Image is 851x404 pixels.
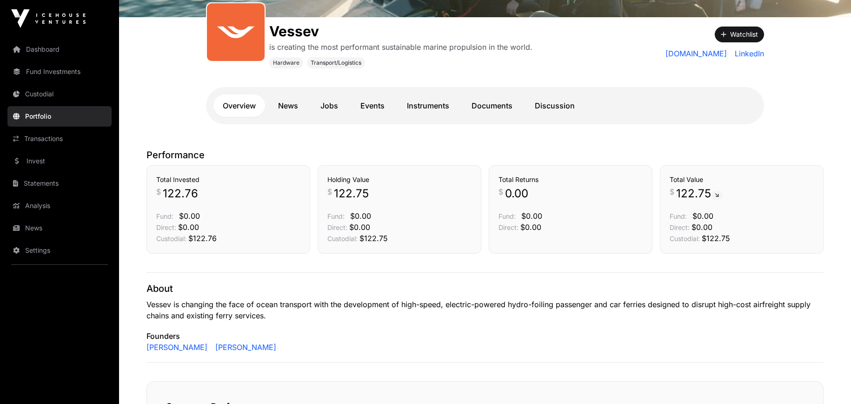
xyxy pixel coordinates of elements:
h3: Total Invested [156,175,300,184]
span: Fund: [670,212,687,220]
span: Direct: [156,223,176,231]
a: Discussion [525,94,584,117]
iframe: Chat Widget [804,359,851,404]
span: Direct: [499,223,519,231]
span: $0.00 [349,222,370,232]
a: Jobs [311,94,347,117]
span: 0.00 [505,186,528,201]
span: Fund: [499,212,516,220]
span: $0.00 [521,211,542,221]
a: Settings [7,240,112,261]
span: $0.00 [691,222,712,232]
h3: Total Value [670,175,814,184]
a: [PERSON_NAME] [146,342,208,353]
h3: Holding Value [327,175,472,184]
span: Hardware [273,59,299,67]
h3: Total Returns [499,175,643,184]
span: Custodial: [327,235,358,242]
span: Custodial: [670,235,700,242]
a: Analysis [7,195,112,216]
button: Watchlist [715,27,764,42]
a: News [7,218,112,238]
span: $0.00 [520,222,541,232]
span: 122.75 [334,186,369,201]
span: $ [499,186,503,197]
span: Direct: [327,223,347,231]
span: $ [670,186,674,197]
a: [PERSON_NAME] [212,342,276,353]
span: Fund: [156,212,173,220]
a: Transactions [7,128,112,149]
a: Events [351,94,394,117]
a: Documents [462,94,522,117]
a: Dashboard [7,39,112,60]
a: Fund Investments [7,61,112,82]
p: Performance [146,148,824,162]
span: 122.76 [163,186,198,201]
a: Instruments [398,94,459,117]
a: Invest [7,151,112,171]
span: $122.75 [359,234,388,243]
span: 122.75 [676,186,723,201]
a: Overview [213,94,265,117]
span: $0.00 [179,211,200,221]
span: $0.00 [692,211,713,221]
a: Portfolio [7,106,112,127]
span: $122.75 [702,234,730,243]
p: Founders [146,330,824,342]
h1: Vessev [269,23,532,40]
a: Custodial [7,84,112,104]
a: Statements [7,173,112,194]
span: Fund: [327,212,345,220]
span: Custodial: [156,235,186,242]
p: Vessev is changing the face of ocean transport with the development of high-speed, electric-power... [146,299,824,321]
span: $0.00 [178,222,199,232]
img: SVGs_Vessev.svg [211,7,261,57]
a: [DOMAIN_NAME] [665,48,727,59]
img: Icehouse Ventures Logo [11,9,86,28]
a: News [269,94,307,117]
span: $122.76 [188,234,217,243]
span: Direct: [670,223,690,231]
a: LinkedIn [731,48,764,59]
p: About [146,282,824,295]
p: is creating the most performant sustainable marine propulsion in the world. [269,41,532,53]
nav: Tabs [213,94,757,117]
span: $ [156,186,161,197]
span: Transport/Logistics [311,59,361,67]
span: $ [327,186,332,197]
span: $0.00 [350,211,371,221]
